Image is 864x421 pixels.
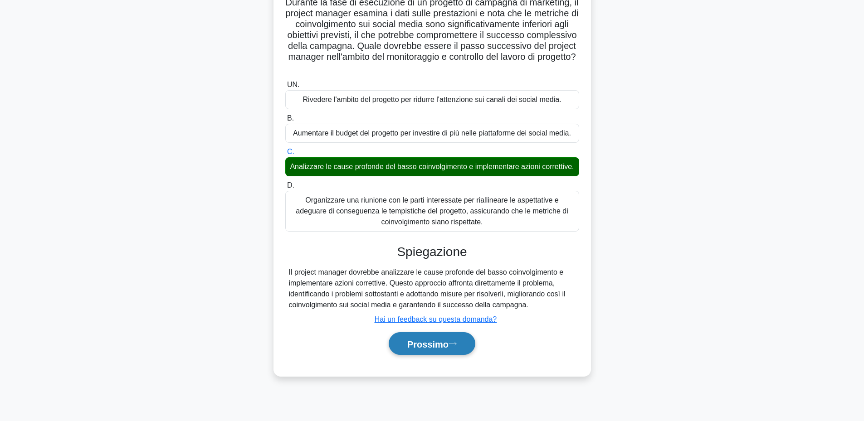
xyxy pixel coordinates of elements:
[389,332,475,355] button: Prossimo
[303,96,561,103] font: Rivedere l'ambito del progetto per ridurre l'attenzione sui canali dei social media.
[375,315,497,323] a: Hai un feedback su questa domanda?
[290,163,574,170] font: Analizzare le cause profonde del basso coinvolgimento e implementare azioni correttive.
[296,196,568,226] font: Organizzare una riunione con le parti interessate per riallineare le aspettative e adeguare di co...
[287,114,294,122] font: B.
[293,129,571,137] font: Aumentare il budget del progetto per investire di più nelle piattaforme dei social media.
[397,245,467,259] font: Spiegazione
[287,181,294,189] font: D.
[287,148,294,155] font: C.
[407,339,449,349] font: Prossimo
[287,81,300,88] font: UN.
[289,268,566,309] font: Il project manager dovrebbe analizzare le cause profonde del basso coinvolgimento e implementare ...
